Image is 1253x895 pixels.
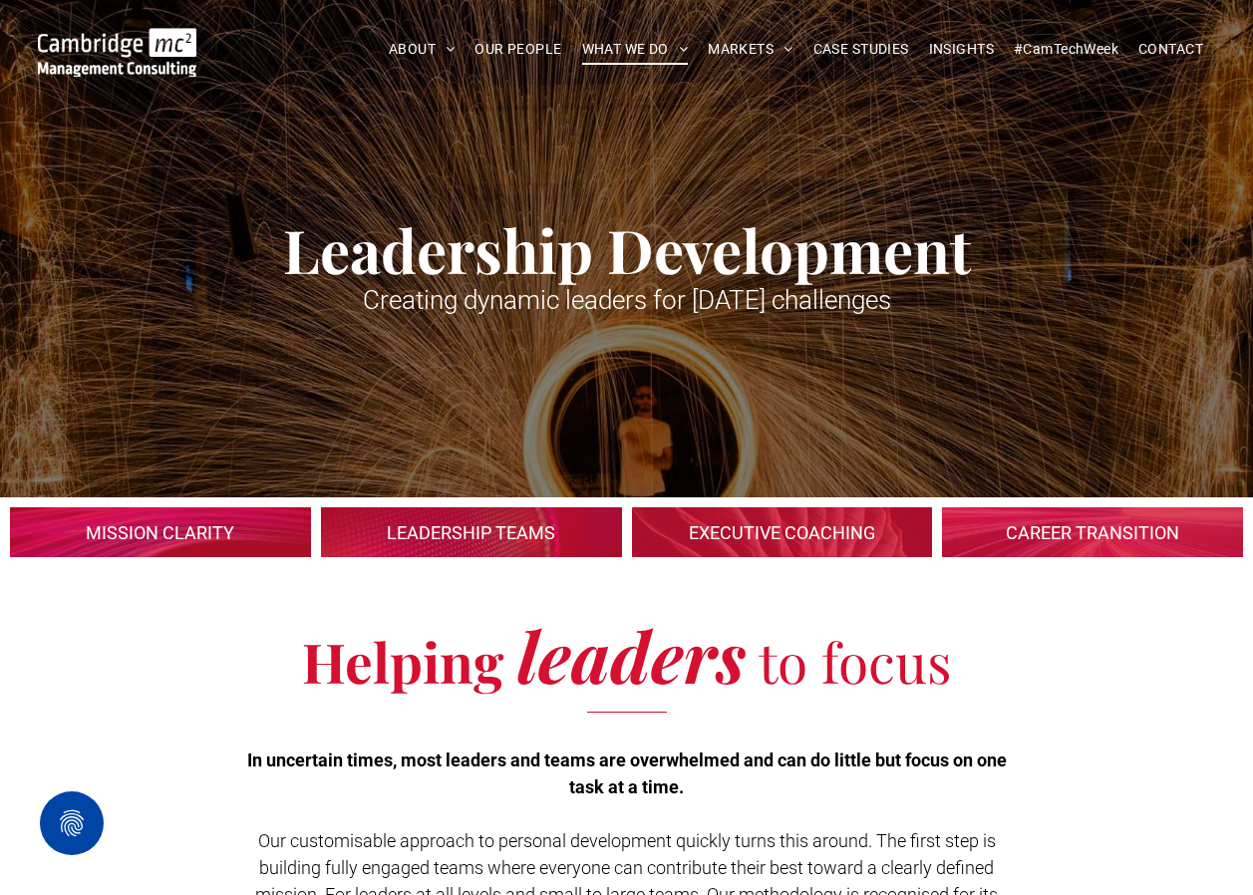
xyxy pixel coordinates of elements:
[919,34,1004,65] a: INSIGHTS
[247,749,1007,797] span: In uncertain times, most leaders and teams are overwhelmed and can do little but focus on one tas...
[38,28,197,77] img: Cambridge MC Logo
[283,209,971,289] span: Leadership Development
[759,624,952,698] span: to focus
[1128,34,1213,65] a: CONTACT
[1004,34,1128,65] a: #CamTechWeek
[379,34,466,65] a: ABOUT
[302,624,503,698] span: Helping
[465,34,571,65] a: OUR PEOPLE
[698,34,802,65] a: MARKETS
[363,285,891,315] span: Creating dynamic leaders for [DATE] challenges
[803,34,919,65] a: CASE STUDIES
[572,34,699,65] a: WHAT WE DO
[517,608,746,702] span: leaders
